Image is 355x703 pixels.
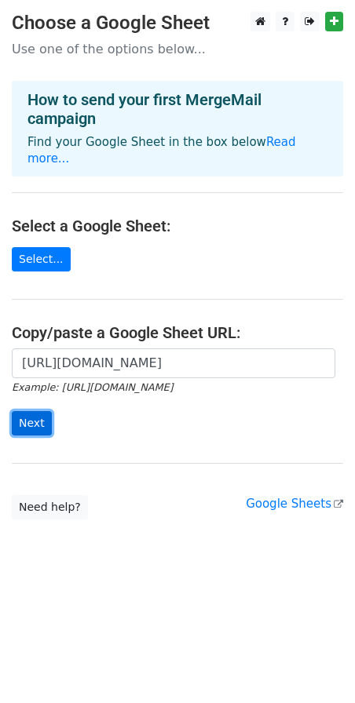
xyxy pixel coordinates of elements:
a: Need help? [12,495,88,519]
p: Use one of the options below... [12,41,343,57]
h4: Copy/paste a Google Sheet URL: [12,323,343,342]
a: Google Sheets [246,497,343,511]
input: Next [12,411,52,435]
input: Paste your Google Sheet URL here [12,348,335,378]
a: Read more... [27,135,296,166]
a: Select... [12,247,71,271]
p: Find your Google Sheet in the box below [27,134,328,167]
h4: How to send your first MergeMail campaign [27,90,328,128]
h3: Choose a Google Sheet [12,12,343,35]
h4: Select a Google Sheet: [12,217,343,235]
iframe: Chat Widget [276,628,355,703]
small: Example: [URL][DOMAIN_NAME] [12,381,173,393]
